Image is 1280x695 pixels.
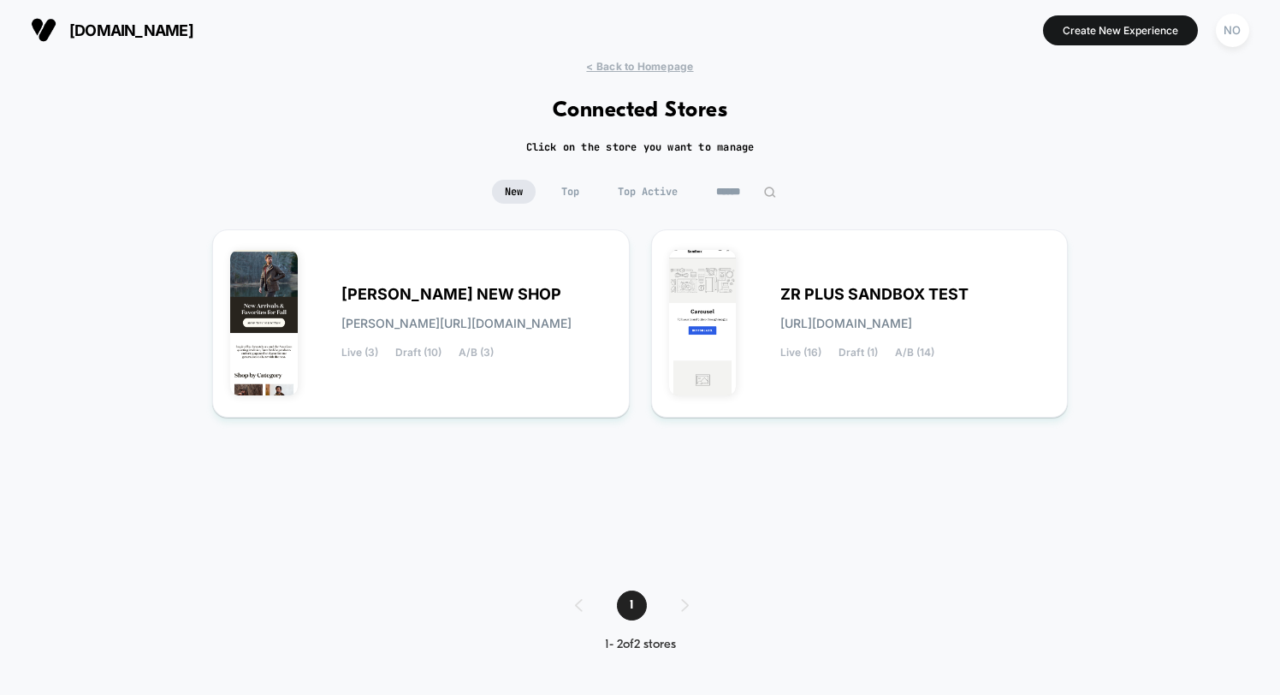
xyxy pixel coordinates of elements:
span: < Back to Homepage [586,60,693,73]
span: Top [548,180,592,204]
span: [URL][DOMAIN_NAME] [780,318,912,330]
span: [PERSON_NAME][URL][DOMAIN_NAME] [341,318,572,330]
img: TOM_BECKBES_NEW_SHOP [230,250,298,395]
h2: Click on the store you want to manage [526,140,755,154]
span: Live (3) [341,347,378,359]
span: A/B (3) [459,347,494,359]
img: Visually logo [31,17,56,43]
img: edit [763,186,776,199]
span: ZR PLUS SANDBOX TEST [780,288,969,300]
span: Draft (10) [395,347,441,359]
div: NO [1216,14,1249,47]
span: Draft (1) [839,347,878,359]
span: Top Active [605,180,690,204]
span: A/B (14) [895,347,934,359]
button: Create New Experience [1043,15,1198,45]
button: [DOMAIN_NAME] [26,16,199,44]
span: New [492,180,536,204]
span: [DOMAIN_NAME] [69,21,193,39]
img: ZR_PLUS_SANDBOX_TEST [669,250,737,395]
span: [PERSON_NAME] NEW SHOP [341,288,561,300]
button: NO [1211,13,1254,48]
span: 1 [617,591,647,621]
h1: Connected Stores [553,98,728,123]
span: Live (16) [780,347,821,359]
div: 1 - 2 of 2 stores [558,638,723,652]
